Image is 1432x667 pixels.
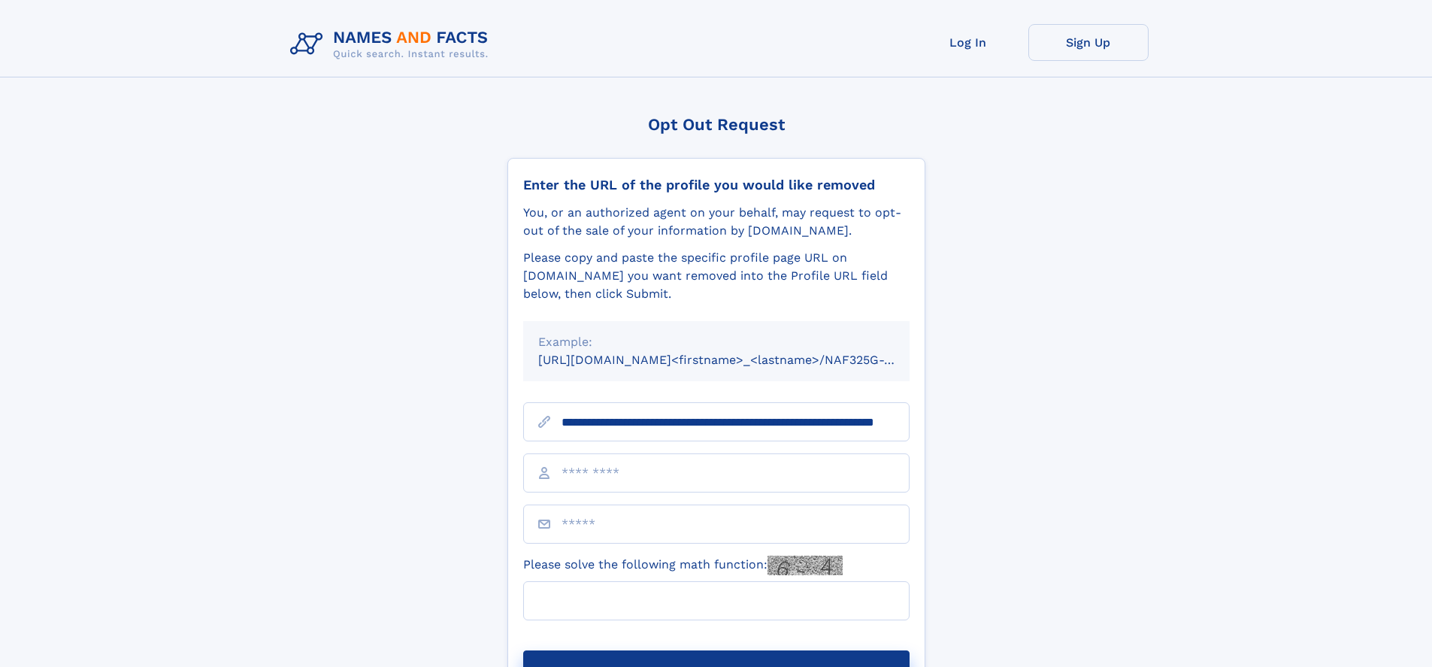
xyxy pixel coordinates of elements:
[507,115,925,134] div: Opt Out Request
[538,353,938,367] small: [URL][DOMAIN_NAME]<firstname>_<lastname>/NAF325G-xxxxxxxx
[523,204,910,240] div: You, or an authorized agent on your behalf, may request to opt-out of the sale of your informatio...
[908,24,1028,61] a: Log In
[523,177,910,193] div: Enter the URL of the profile you would like removed
[523,556,843,575] label: Please solve the following math function:
[284,24,501,65] img: Logo Names and Facts
[538,333,895,351] div: Example:
[1028,24,1149,61] a: Sign Up
[523,249,910,303] div: Please copy and paste the specific profile page URL on [DOMAIN_NAME] you want removed into the Pr...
